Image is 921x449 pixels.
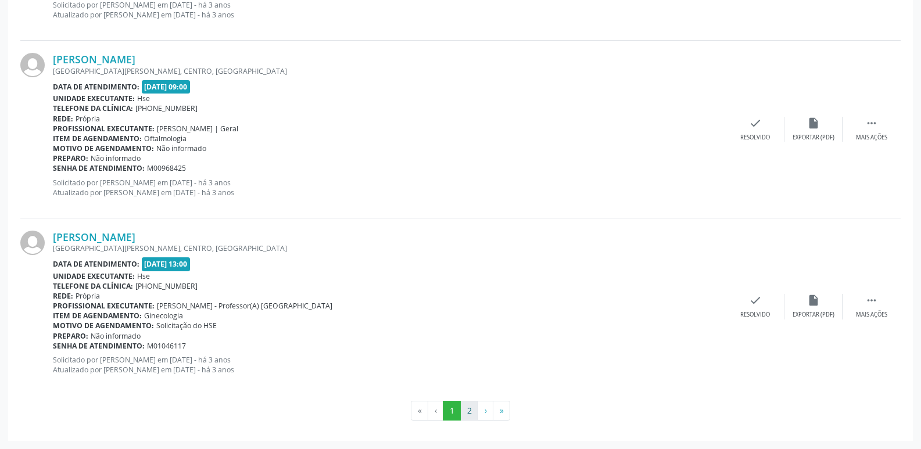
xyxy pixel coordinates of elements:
[135,281,198,291] span: [PHONE_NUMBER]
[53,355,726,375] p: Solicitado por [PERSON_NAME] em [DATE] - há 3 anos Atualizado por [PERSON_NAME] em [DATE] - há 3 ...
[137,271,150,281] span: Hse
[749,294,762,307] i: check
[53,134,142,143] b: Item de agendamento:
[856,134,887,142] div: Mais ações
[807,117,820,130] i: insert_drive_file
[443,401,461,421] button: Go to page 1
[20,401,901,421] ul: Pagination
[865,117,878,130] i: 
[142,257,191,271] span: [DATE] 13:00
[53,103,133,113] b: Telefone da clínica:
[137,94,150,103] span: Hse
[740,311,770,319] div: Resolvido
[144,311,183,321] span: Ginecologia
[856,311,887,319] div: Mais ações
[144,134,187,143] span: Oftalmologia
[478,401,493,421] button: Go to next page
[53,178,726,197] p: Solicitado por [PERSON_NAME] em [DATE] - há 3 anos Atualizado por [PERSON_NAME] em [DATE] - há 3 ...
[91,153,141,163] span: Não informado
[156,143,206,153] span: Não informado
[147,341,186,351] span: M01046117
[142,80,191,94] span: [DATE] 09:00
[147,163,186,173] span: M00968425
[20,53,45,77] img: img
[749,117,762,130] i: check
[53,163,145,173] b: Senha de atendimento:
[53,331,88,341] b: Preparo:
[53,291,73,301] b: Rede:
[740,134,770,142] div: Resolvido
[53,311,142,321] b: Item de agendamento:
[793,134,834,142] div: Exportar (PDF)
[91,331,141,341] span: Não informado
[76,114,100,124] span: Própria
[53,66,726,76] div: [GEOGRAPHIC_DATA][PERSON_NAME], CENTRO, [GEOGRAPHIC_DATA]
[135,103,198,113] span: [PHONE_NUMBER]
[793,311,834,319] div: Exportar (PDF)
[53,259,139,269] b: Data de atendimento:
[53,114,73,124] b: Rede:
[493,401,510,421] button: Go to last page
[53,271,135,281] b: Unidade executante:
[76,291,100,301] span: Própria
[156,321,217,331] span: Solicitação do HSE
[53,281,133,291] b: Telefone da clínica:
[53,153,88,163] b: Preparo:
[53,143,154,153] b: Motivo de agendamento:
[53,321,154,331] b: Motivo de agendamento:
[53,53,135,66] a: [PERSON_NAME]
[53,341,145,351] b: Senha de atendimento:
[157,301,332,311] span: [PERSON_NAME] - Professor(A) [GEOGRAPHIC_DATA]
[865,294,878,307] i: 
[157,124,238,134] span: [PERSON_NAME] | Geral
[807,294,820,307] i: insert_drive_file
[20,231,45,255] img: img
[53,301,155,311] b: Profissional executante:
[53,82,139,92] b: Data de atendimento:
[53,124,155,134] b: Profissional executante:
[460,401,478,421] button: Go to page 2
[53,243,726,253] div: [GEOGRAPHIC_DATA][PERSON_NAME], CENTRO, [GEOGRAPHIC_DATA]
[53,231,135,243] a: [PERSON_NAME]
[53,94,135,103] b: Unidade executante:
